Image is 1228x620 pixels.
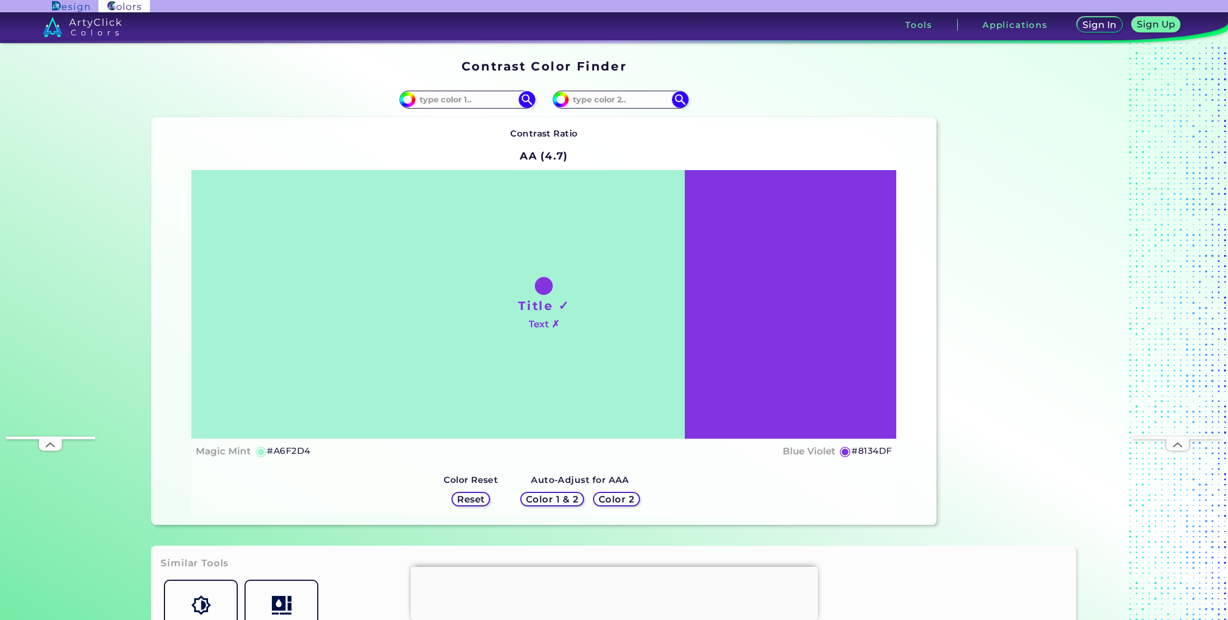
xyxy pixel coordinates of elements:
h4: Text ✗ [529,316,559,332]
img: icon search [519,91,535,108]
h3: Tools [905,21,933,29]
h5: Sign In [1084,21,1114,29]
input: type color 1.. [416,92,520,107]
h5: ◉ [255,444,267,458]
img: icon_col_pal_col.svg [272,595,291,615]
strong: Color Reset [444,475,498,485]
img: icon_color_shades.svg [191,595,211,615]
img: ArtyClick Design logo [52,1,90,12]
input: type color 2.. [569,92,673,107]
iframe: Advertisement [1133,101,1222,436]
h4: Magic Mint [196,443,251,459]
h5: ◉ [839,444,851,458]
img: icon search [672,91,689,108]
iframe: Advertisement [411,567,818,617]
h2: AA (4.7) [515,143,573,168]
h3: Applications [982,21,1048,29]
strong: Contrast Ratio [510,128,578,139]
h3: Similar Tools [161,557,229,570]
h5: Color 1 & 2 [529,495,576,504]
strong: Auto-Adjust for AAA [531,475,629,485]
h1: Title ✓ [518,297,570,314]
h5: Reset [459,495,484,504]
h1: Contrast Color Finder [462,58,627,74]
h5: #8134DF [851,444,892,458]
h4: Blue Violet [783,443,835,459]
iframe: Advertisement [6,101,95,436]
a: Sign In [1079,18,1121,32]
iframe: Advertisement [941,55,1081,529]
img: logo_artyclick_colors_white.svg [43,17,122,37]
a: Sign Up [1134,18,1178,32]
h5: Color 2 [600,495,633,504]
h5: #A6F2D4 [267,444,310,458]
h5: Sign Up [1139,20,1174,29]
